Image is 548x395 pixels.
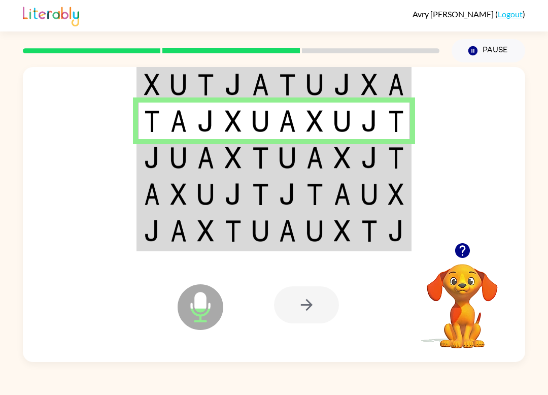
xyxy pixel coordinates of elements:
img: u [170,74,187,95]
img: t [144,110,160,132]
img: t [197,74,214,95]
img: j [361,147,378,169]
img: j [225,183,242,205]
img: t [388,110,404,132]
img: x [388,183,404,205]
img: u [252,220,269,242]
img: u [170,147,187,169]
img: u [306,74,323,95]
img: u [334,110,351,132]
img: x [144,74,160,95]
span: Avry [PERSON_NAME] [413,9,495,19]
img: j [388,220,404,242]
img: x [197,220,214,242]
img: x [361,74,378,95]
img: a [388,74,404,95]
img: u [252,110,269,132]
img: t [361,220,378,242]
img: j [334,74,351,95]
img: t [252,183,269,205]
img: x [225,147,242,169]
img: a [197,147,214,169]
img: j [144,147,160,169]
img: a [252,74,269,95]
img: t [279,74,296,95]
img: x [225,110,242,132]
img: t [306,183,323,205]
a: Logout [498,9,523,19]
img: u [361,183,378,205]
img: a [306,147,323,169]
img: a [334,183,351,205]
img: x [334,147,351,169]
img: u [197,183,214,205]
img: u [306,220,323,242]
img: j [225,74,242,95]
img: x [334,220,351,242]
img: t [252,147,269,169]
img: j [197,110,214,132]
img: x [170,183,187,205]
img: j [361,110,378,132]
img: Literably [23,4,79,26]
img: a [170,110,187,132]
img: a [279,220,296,242]
img: a [279,110,296,132]
img: x [306,110,323,132]
img: j [144,220,160,242]
div: ( ) [413,9,525,19]
img: t [225,220,242,242]
img: t [388,147,404,169]
video: Your browser must support playing .mp4 files to use Literably. Please try using another browser. [412,248,513,350]
img: u [279,147,296,169]
img: a [144,183,160,205]
img: a [170,220,187,242]
button: Pause [452,39,525,62]
img: j [279,183,296,205]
